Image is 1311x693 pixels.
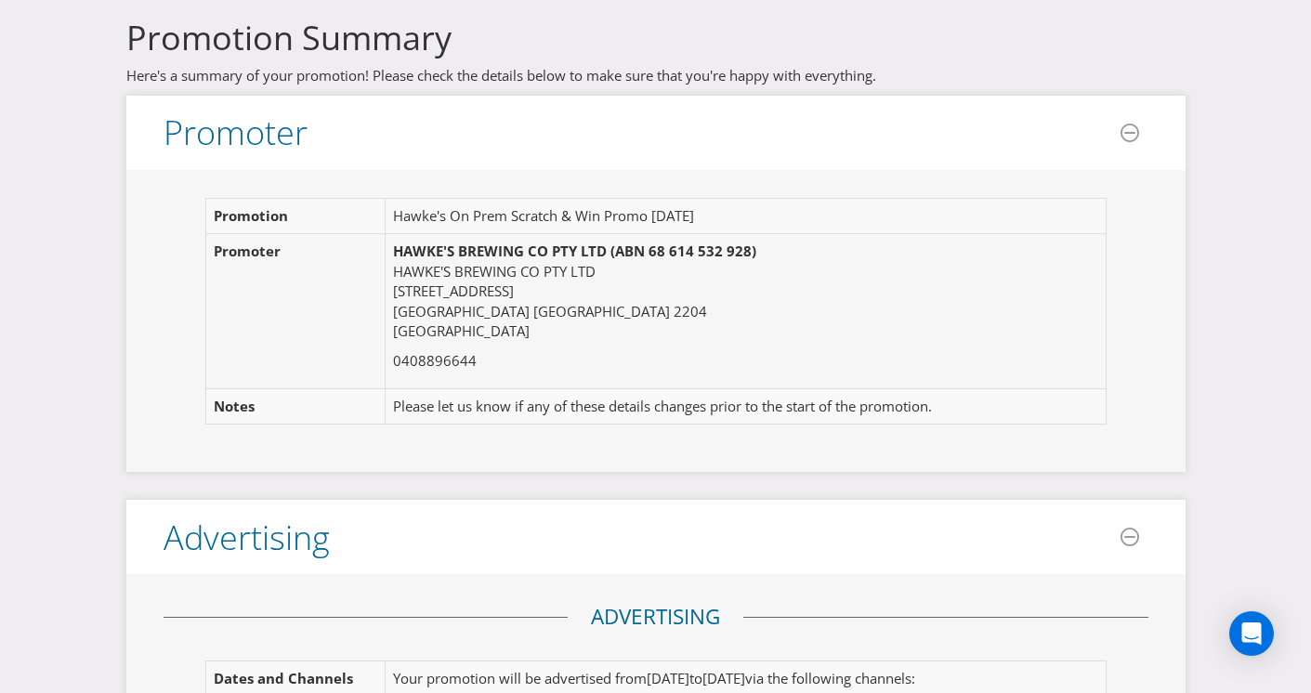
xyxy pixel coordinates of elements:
span: Promoter [164,110,308,155]
div: Open Intercom Messenger [1229,611,1274,656]
td: Please let us know if any of these details changes prior to the start of the promotion. [386,388,1086,424]
span: 2204 [674,302,707,320]
td: Notes [205,388,386,424]
td: Promotion [205,199,386,234]
span: via the following channels: [745,669,915,687]
span: to [689,669,702,687]
span: (ABN 68 614 532 928) [610,242,756,260]
span: Promoter [214,242,281,260]
span: [DATE] [702,669,745,687]
span: HAWKE'S BREWING CO PTY LTD [393,242,607,260]
span: [DATE] [647,669,689,687]
span: [GEOGRAPHIC_DATA] [393,321,530,340]
span: [GEOGRAPHIC_DATA] [533,302,670,320]
td: Hawke's On Prem Scratch & Win Promo [DATE] [386,199,1086,234]
legend: Advertising [568,602,743,632]
span: Your promotion will be advertised from [393,669,647,687]
span: HAWKE'S BREWING CO PTY LTD [393,262,596,281]
span: [STREET_ADDRESS] [393,281,514,300]
p: Here's a summary of your promotion! Please check the details below to make sure that you're happy... [126,66,1186,85]
h3: Promotion Summary [126,20,1186,57]
span: [GEOGRAPHIC_DATA] [393,302,530,320]
p: 0408896644 [393,351,1079,371]
h3: Advertising [164,519,330,556]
